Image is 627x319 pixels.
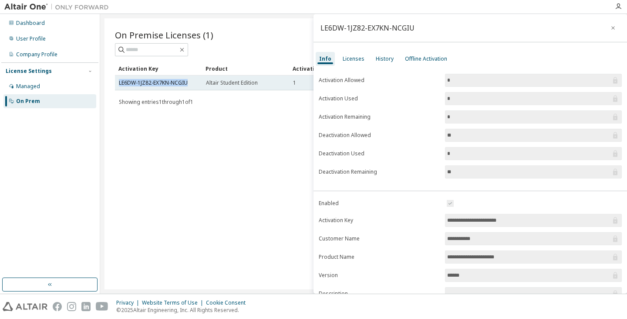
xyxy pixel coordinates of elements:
img: facebook.svg [53,302,62,311]
div: On Prem [16,98,40,105]
label: Activation Used [319,95,440,102]
label: Customer Name [319,235,440,242]
div: Product [206,62,286,75]
div: Managed [16,83,40,90]
div: Dashboard [16,20,45,27]
div: History [376,55,394,62]
div: Offline Activation [405,55,447,62]
div: Activation Allowed [293,62,373,75]
div: Activation Key [118,62,199,75]
img: linkedin.svg [81,302,91,311]
div: Website Terms of Use [142,299,206,306]
div: Company Profile [16,51,57,58]
label: Enabled [319,200,440,207]
label: Activation Remaining [319,113,440,120]
label: Activation Key [319,217,440,224]
img: altair_logo.svg [3,302,47,311]
div: Privacy [116,299,142,306]
div: Licenses [343,55,364,62]
label: Product Name [319,254,440,261]
label: Deactivation Used [319,150,440,157]
span: 1 [293,79,296,86]
label: Deactivation Remaining [319,168,440,175]
img: youtube.svg [96,302,108,311]
label: Activation Allowed [319,77,440,84]
div: License Settings [6,68,52,75]
span: Showing entries 1 through 1 of 1 [119,98,193,106]
div: User Profile [16,35,46,42]
p: © 2025 Altair Engineering, Inc. All Rights Reserved. [116,306,251,314]
div: Info [319,55,331,62]
div: Cookie Consent [206,299,251,306]
img: Altair One [4,3,113,11]
span: On Premise Licenses (1) [115,29,213,41]
a: LE6DW-1JZ82-EX7KN-NCGIU [119,79,188,86]
label: Version [319,272,440,279]
label: Deactivation Allowed [319,132,440,139]
label: Description [319,290,440,297]
span: Altair Student Edition [206,79,258,86]
img: instagram.svg [67,302,76,311]
div: LE6DW-1JZ82-EX7KN-NCGIU [320,24,415,31]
